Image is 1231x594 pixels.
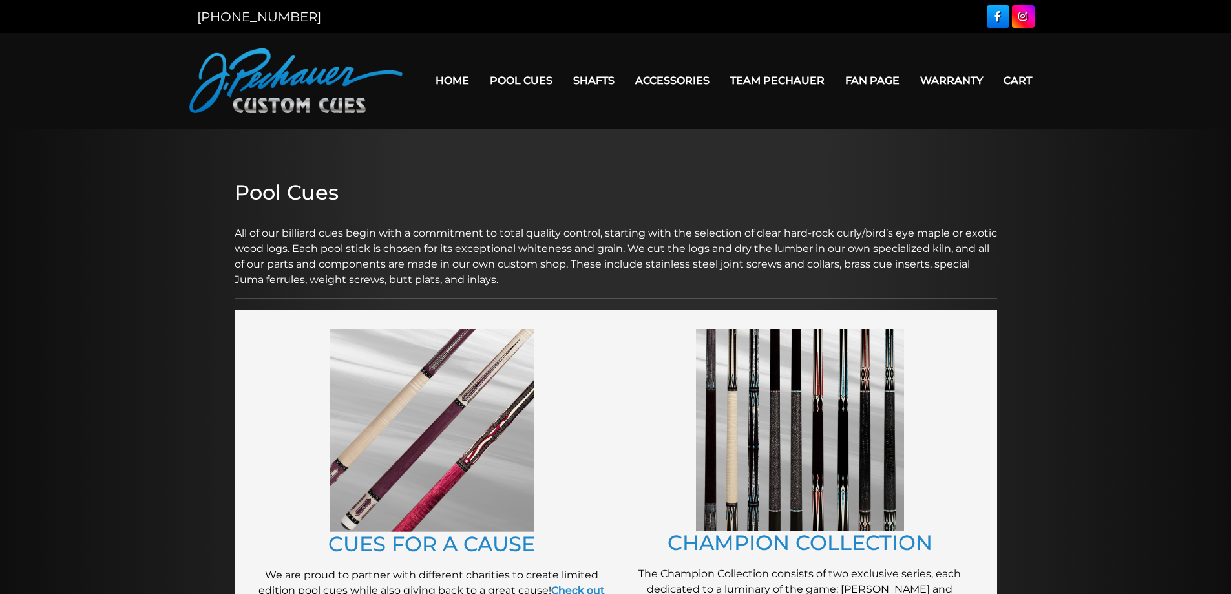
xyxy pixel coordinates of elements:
[425,64,479,97] a: Home
[668,530,932,555] a: CHAMPION COLLECTION
[993,64,1042,97] a: Cart
[235,180,997,205] h2: Pool Cues
[835,64,910,97] a: Fan Page
[563,64,625,97] a: Shafts
[910,64,993,97] a: Warranty
[479,64,563,97] a: Pool Cues
[189,48,403,113] img: Pechauer Custom Cues
[235,210,997,288] p: All of our billiard cues begin with a commitment to total quality control, starting with the sele...
[328,531,535,557] a: CUES FOR A CAUSE
[197,9,321,25] a: [PHONE_NUMBER]
[720,64,835,97] a: Team Pechauer
[625,64,720,97] a: Accessories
